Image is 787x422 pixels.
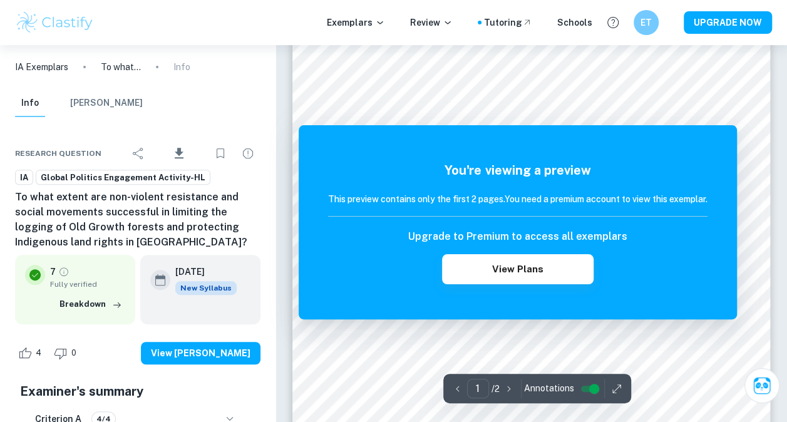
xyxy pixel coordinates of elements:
[639,16,654,29] h6: ET
[744,368,779,403] button: Ask Clai
[126,141,151,166] div: Share
[175,281,237,295] span: New Syllabus
[15,90,45,117] button: Info
[141,342,260,364] button: View [PERSON_NAME]
[36,172,210,184] span: Global Politics Engagement Activity-HL
[15,148,101,159] span: Research question
[524,382,574,395] span: Annotations
[16,172,33,184] span: IA
[15,170,33,185] a: IA
[15,343,48,363] div: Like
[64,347,83,359] span: 0
[15,10,95,35] img: Clastify logo
[327,16,385,29] p: Exemplars
[153,137,205,170] div: Download
[36,170,210,185] a: Global Politics Engagement Activity-HL
[235,141,260,166] div: Report issue
[484,16,532,29] a: Tutoring
[208,141,233,166] div: Bookmark
[634,10,659,35] button: ET
[29,347,48,359] span: 4
[50,279,125,290] span: Fully verified
[557,16,592,29] a: Schools
[410,16,453,29] p: Review
[442,254,594,284] button: View Plans
[50,265,56,279] p: 7
[328,161,707,180] h5: You're viewing a preview
[173,60,190,74] p: Info
[684,11,772,34] button: UPGRADE NOW
[328,192,707,206] h6: This preview contains only the first 2 pages. You need a premium account to view this exemplar.
[602,12,624,33] button: Help and Feedback
[58,266,69,277] a: Grade fully verified
[70,90,143,117] button: [PERSON_NAME]
[408,229,627,244] h6: Upgrade to Premium to access all exemplars
[20,382,255,401] h5: Examiner's summary
[15,60,68,74] a: IA Exemplars
[101,60,141,74] p: To what extent are non-violent resistance and social movements successful in limiting the logging...
[491,382,500,396] p: / 2
[15,190,260,250] h6: To what extent are non-violent resistance and social movements successful in limiting the logging...
[56,295,125,314] button: Breakdown
[51,343,83,363] div: Dislike
[175,265,227,279] h6: [DATE]
[175,281,237,295] div: Starting from the May 2026 session, the Global Politics Engagement Activity requirements have cha...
